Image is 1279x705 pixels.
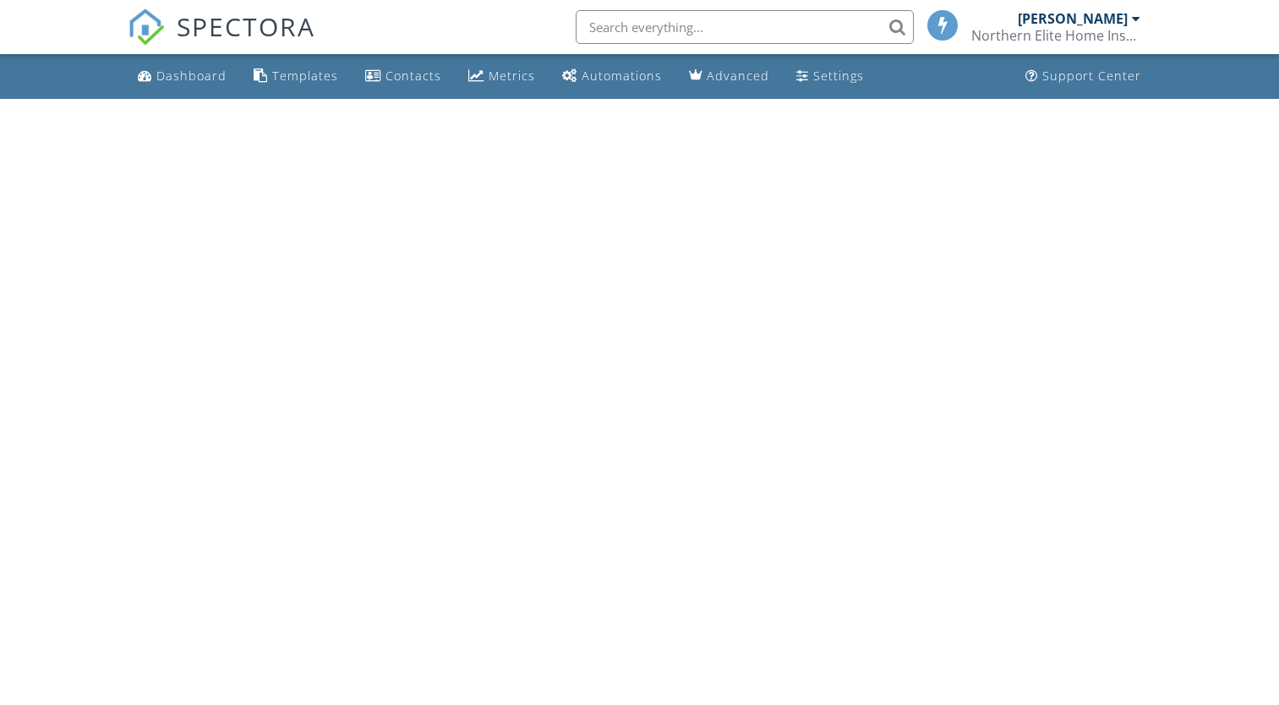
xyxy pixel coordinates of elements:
[707,68,769,84] div: Advanced
[128,23,315,58] a: SPECTORA
[128,8,165,46] img: The Best Home Inspection Software - Spectora
[156,68,227,84] div: Dashboard
[582,68,662,84] div: Automations
[272,68,338,84] div: Templates
[555,61,669,92] a: Automations (Basic)
[462,61,542,92] a: Metrics
[813,68,864,84] div: Settings
[385,68,441,84] div: Contacts
[576,10,914,44] input: Search everything...
[790,61,871,92] a: Settings
[682,61,776,92] a: Advanced
[1042,68,1141,84] div: Support Center
[177,8,315,44] span: SPECTORA
[489,68,535,84] div: Metrics
[971,27,1140,44] div: Northern Elite Home Inspection Ltd.
[247,61,345,92] a: Templates
[1018,10,1128,27] div: [PERSON_NAME]
[1019,61,1148,92] a: Support Center
[131,61,233,92] a: Dashboard
[358,61,448,92] a: Contacts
